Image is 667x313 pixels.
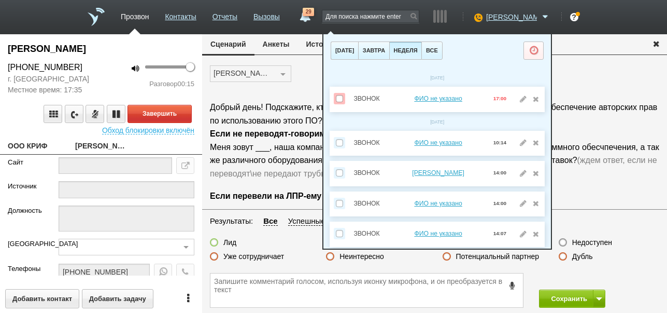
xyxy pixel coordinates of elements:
[109,79,194,89] div: Разговор
[223,238,236,247] label: Лид
[303,8,314,16] span: 29
[493,137,506,149] div: 10:14
[8,157,43,168] label: Сайт
[414,230,462,237] a: ФИО не указано
[350,137,384,149] div: Звонок
[486,11,551,21] a: [PERSON_NAME]
[253,7,280,22] a: Вызовы
[414,139,462,146] a: ФИО не указано
[254,34,298,54] button: Анкеты
[322,10,419,22] input: Для поиска нажмите enter
[421,42,442,60] button: все
[75,140,127,154] a: [PERSON_NAME]
[82,289,153,308] button: Добавить задачу
[350,167,384,179] div: Звонок
[288,216,325,226] span: Успешные
[493,198,506,210] div: 14:00
[8,85,93,96] span: Местное время: 17:35
[210,156,657,178] span: (ждем ответ, если не переводят\не передают трубку-прощаемся)
[177,80,194,88] span: 00:15
[8,264,34,274] label: Телефоны
[212,7,237,22] a: Отчеты
[8,61,93,74] div: [PHONE_NUMBER]
[412,169,464,176] a: [PERSON_NAME]
[210,129,659,178] span: Меня зовут ___, наша компания занимается продажей зарубежного и российкого программного обесчпече...
[414,200,462,207] a: ФИО не указано
[59,264,150,280] input: телефон
[486,12,537,22] span: [PERSON_NAME]
[389,42,421,60] button: неделя
[8,239,43,249] label: [GEOGRAPHIC_DATA]
[165,7,196,22] a: Контакты
[456,252,539,261] label: Потенциальный партнер
[428,118,447,127] span: [DATE]
[572,252,593,261] label: Дубль
[5,289,79,308] button: Добавить контакт
[358,42,389,60] button: завтра
[8,140,60,154] a: ООО КРИФ
[350,198,384,210] div: Звонок
[493,93,506,105] div: 17:00
[202,34,254,56] button: Сценарий
[570,13,578,21] div: ?
[539,290,593,308] button: Сохранить
[127,105,192,123] button: Завершить
[428,74,447,83] span: [DATE]
[210,129,329,138] strong: Если не переводят-говорим:
[572,238,612,247] label: Недоступен
[350,228,384,240] div: Звонок
[210,215,258,227] li: Результаты:
[339,252,384,261] label: Неинтересно
[350,93,384,105] div: Звонок
[8,74,93,85] span: г. [GEOGRAPHIC_DATA]
[298,34,345,54] button: История
[263,216,278,226] span: Все
[493,167,506,179] div: 14:00
[223,252,284,261] label: Уже сотрудничает
[121,7,149,22] a: Прозвон
[8,206,43,216] label: Должность
[214,67,275,79] div: [PERSON_NAME], КЦ
[88,8,105,26] a: На главную
[414,95,462,102] a: ФИО не указано
[102,123,194,134] span: Обход блокировки включён
[493,228,506,240] div: 14:07
[8,42,194,56] div: Наталья Щелованова
[210,103,657,125] span: Добрый день! Подскажите, кто у Вас отвечает за закупку программного обеспечения и обеспечение авт...
[295,8,314,20] a: 29
[331,42,358,60] button: [DATE]
[8,181,43,192] label: Источник
[210,192,361,200] span: Если перевели на ЛПР-ему говорим:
